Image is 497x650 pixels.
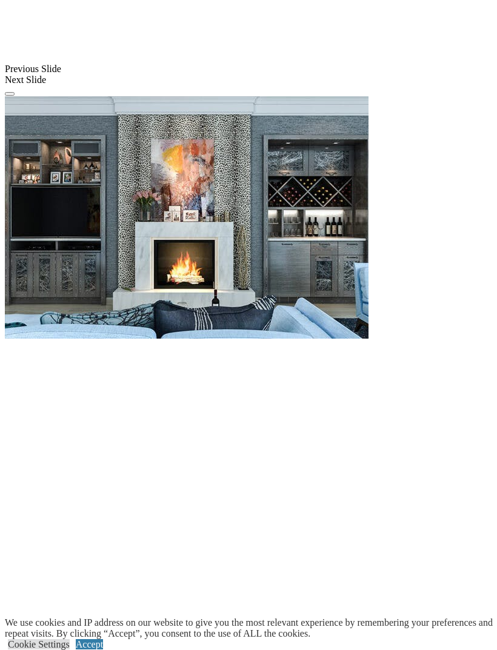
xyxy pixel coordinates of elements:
a: Accept [76,639,103,649]
button: Click here to pause slide show [5,92,15,96]
img: Banner for mobile view [5,96,369,339]
div: Next Slide [5,75,492,85]
a: Cookie Settings [8,639,70,649]
div: Previous Slide [5,64,492,75]
div: We use cookies and IP address on our website to give you the most relevant experience by remember... [5,617,497,639]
